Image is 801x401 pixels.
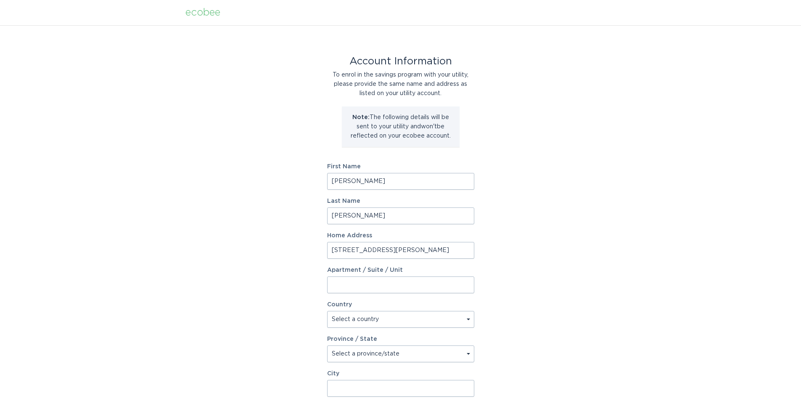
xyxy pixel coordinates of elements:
[327,164,474,170] label: First Name
[348,113,453,141] p: The following details will be sent to your utility and won't be reflected on your ecobee account.
[327,70,474,98] div: To enrol in the savings program with your utility, please provide the same name and address as li...
[327,57,474,66] div: Account Information
[327,233,474,239] label: Home Address
[327,267,474,273] label: Apartment / Suite / Unit
[327,371,474,377] label: City
[327,198,474,204] label: Last Name
[327,302,352,308] label: Country
[185,8,220,17] div: ecobee
[327,336,377,342] label: Province / State
[352,114,370,120] strong: Note:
